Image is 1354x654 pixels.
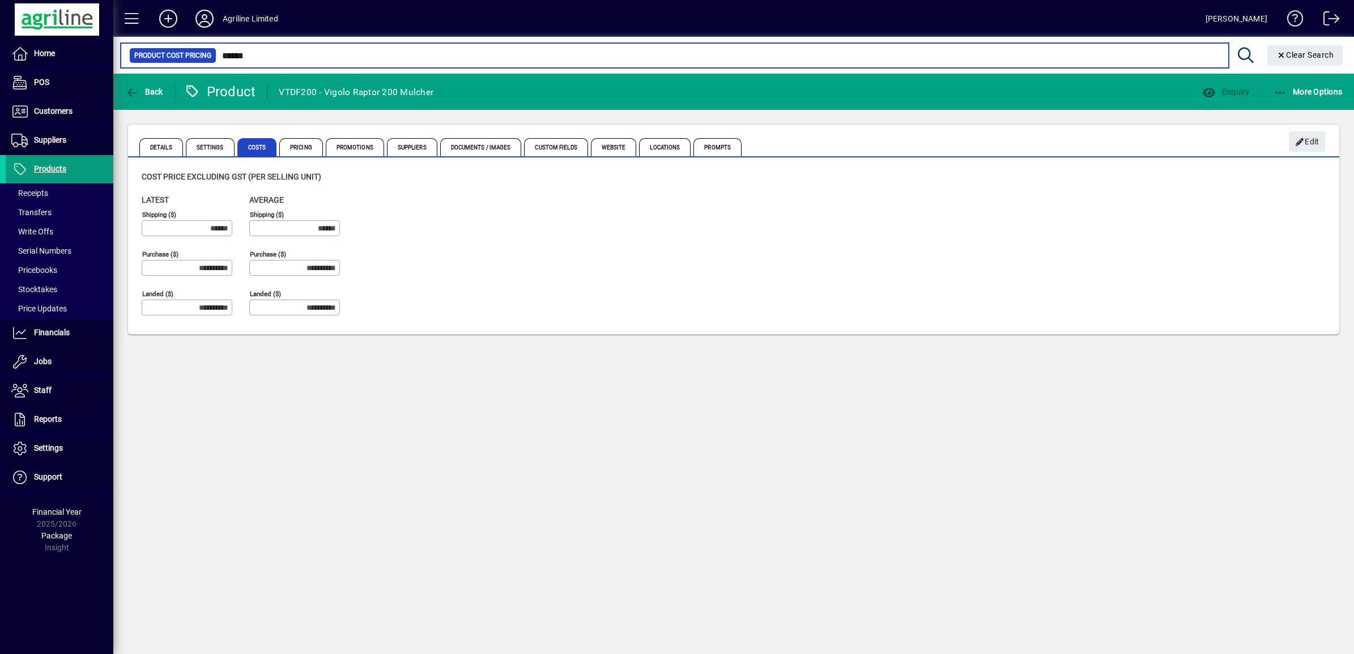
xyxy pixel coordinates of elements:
span: Promotions [326,138,384,156]
span: Documents / Images [440,138,522,156]
a: Support [6,463,113,491]
a: Serial Numbers [6,241,113,260]
span: Prompts [693,138,742,156]
a: Settings [6,434,113,463]
a: Knowledge Base [1279,2,1304,39]
a: Jobs [6,348,113,376]
a: Stocktakes [6,280,113,299]
span: Locations [639,138,691,156]
a: Pricebooks [6,260,113,280]
div: Product [184,83,256,101]
span: Settings [186,138,235,156]
span: Transfers [11,208,52,217]
mat-label: Purchase ($) [250,250,286,258]
mat-label: Shipping ($) [250,211,284,219]
a: Write Offs [6,222,113,241]
span: Jobs [34,357,52,366]
button: Add [150,8,186,29]
a: Financials [6,319,113,347]
span: Financial Year [32,507,82,516]
mat-label: Landed ($) [142,290,173,298]
span: Write Offs [11,227,53,236]
a: Staff [6,377,113,405]
a: Customers [6,97,113,126]
span: Pricing [279,138,323,156]
mat-label: Purchase ($) [142,250,178,258]
span: Edit [1295,132,1319,151]
span: Product Cost Pricing [134,50,211,61]
span: Back [125,87,163,96]
a: Reports [6,405,113,434]
span: Suppliers [387,138,437,156]
a: Price Updates [6,299,113,318]
button: Clear [1267,45,1343,66]
span: More Options [1274,87,1343,96]
span: Receipts [11,189,48,198]
span: Details [139,138,183,156]
a: Logout [1315,2,1340,39]
span: Latest [142,195,169,204]
span: Clear Search [1276,50,1334,59]
button: Back [122,82,166,102]
a: POS [6,69,113,97]
span: Products [34,164,66,173]
button: Profile [186,8,223,29]
span: Website [591,138,637,156]
mat-label: Shipping ($) [142,211,176,219]
span: Suppliers [34,135,66,144]
a: Receipts [6,183,113,203]
div: Agriline Limited [223,10,278,28]
span: POS [34,78,49,87]
span: Package [41,531,72,540]
a: Home [6,40,113,68]
span: Home [34,49,55,58]
span: Customers [34,106,73,116]
button: More Options [1271,82,1346,102]
span: Pricebooks [11,266,57,275]
button: Edit [1289,131,1325,152]
span: Financials [34,328,70,337]
span: Stocktakes [11,285,57,294]
span: Reports [34,414,62,424]
span: Cost price excluding GST (per selling unit) [142,172,321,181]
span: Price Updates [11,304,67,313]
span: Average [249,195,284,204]
span: Staff [34,386,52,395]
app-page-header-button: Back [113,82,176,102]
span: Serial Numbers [11,246,71,255]
mat-label: Landed ($) [250,290,281,298]
a: Suppliers [6,126,113,155]
span: Costs [237,138,277,156]
span: Custom Fields [524,138,587,156]
span: Settings [34,443,63,452]
div: [PERSON_NAME] [1206,10,1267,28]
span: Support [34,472,62,481]
div: VTDF200 - Vigolo Raptor 200 Mulcher [279,83,433,101]
a: Transfers [6,203,113,222]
